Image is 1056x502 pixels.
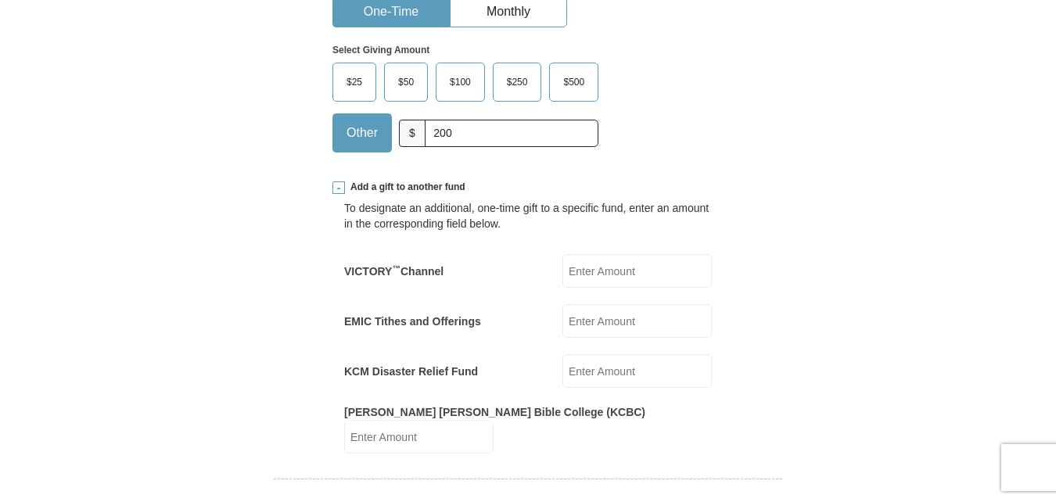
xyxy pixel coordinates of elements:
[562,354,712,388] input: Enter Amount
[562,254,712,288] input: Enter Amount
[344,404,645,420] label: [PERSON_NAME] [PERSON_NAME] Bible College (KCBC)
[442,70,479,94] span: $100
[390,70,422,94] span: $50
[399,120,426,147] span: $
[344,420,494,454] input: Enter Amount
[332,45,429,56] strong: Select Giving Amount
[344,364,478,379] label: KCM Disaster Relief Fund
[499,70,536,94] span: $250
[345,181,465,194] span: Add a gift to another fund
[344,200,712,231] div: To designate an additional, one-time gift to a specific fund, enter an amount in the correspondin...
[339,70,370,94] span: $25
[425,120,598,147] input: Other Amount
[344,314,481,329] label: EMIC Tithes and Offerings
[339,121,386,145] span: Other
[344,264,444,279] label: VICTORY Channel
[555,70,592,94] span: $500
[562,304,712,338] input: Enter Amount
[392,264,400,273] sup: ™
